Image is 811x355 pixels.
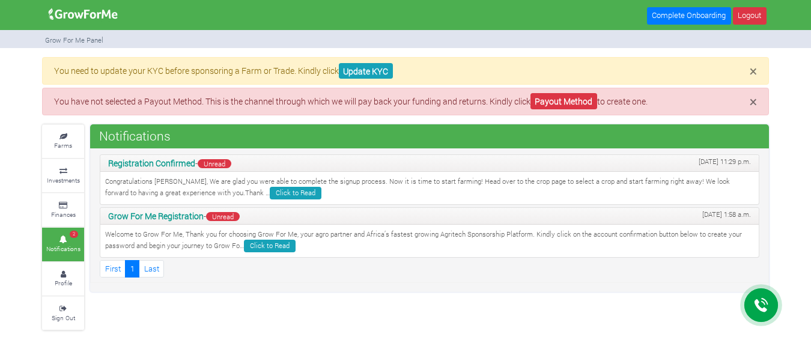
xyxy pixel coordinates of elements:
[339,63,393,79] a: Update KYC
[96,124,174,148] span: Notifications
[750,64,757,78] button: Close
[42,193,84,226] a: Finances
[125,260,139,278] a: 1
[647,7,731,25] a: Complete Onboarding
[105,177,754,199] p: Congratulations [PERSON_NAME], We are glad you were able to complete the signup process. Now it i...
[55,279,72,287] small: Profile
[139,260,164,278] a: Last
[270,187,321,199] a: Click to Read
[45,35,103,44] small: Grow For Me Panel
[42,125,84,158] a: Farms
[530,93,597,109] a: Payout Method
[206,212,240,221] span: Unread
[52,314,75,322] small: Sign Out
[100,260,126,278] a: First
[750,93,757,111] span: ×
[108,210,751,222] p: -
[54,141,72,150] small: Farms
[54,64,757,77] p: You need to update your KYC before sponsoring a Farm or Trade. Kindly click
[42,262,84,296] a: Profile
[42,297,84,330] a: Sign Out
[198,159,231,168] span: Unread
[750,62,757,80] span: ×
[702,210,751,220] span: [DATE] 1:58 a.m.
[108,157,195,169] b: Registration Confirmed
[105,229,754,252] p: Welcome to Grow For Me, Thank you for choosing Grow For Me, your agro partner and Africa’s fastes...
[108,210,204,222] b: Grow For Me Registration
[108,157,751,169] p: -
[70,231,78,238] span: 2
[42,159,84,192] a: Investments
[46,244,80,253] small: Notifications
[42,228,84,261] a: 2 Notifications
[47,176,80,184] small: Investments
[733,7,767,25] a: Logout
[244,240,296,252] a: Click to Read
[51,210,76,219] small: Finances
[54,95,757,108] p: You have not selected a Payout Method. This is the channel through which we will pay back your fu...
[699,157,751,167] span: [DATE] 11:29 p.m.
[750,95,757,109] button: Close
[100,260,759,278] nav: Page Navigation
[44,2,122,26] img: growforme image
